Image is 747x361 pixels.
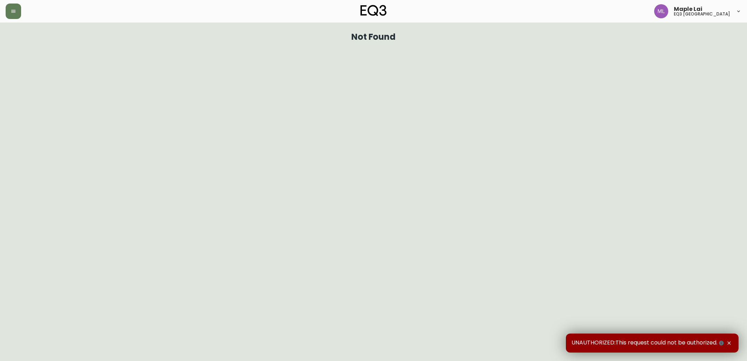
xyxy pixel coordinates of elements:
h1: Not Found [351,34,396,40]
span: UNAUTHORIZED:This request could not be authorized. [572,339,725,347]
h5: eq3 [GEOGRAPHIC_DATA] [674,12,730,16]
img: 61e28cffcf8cc9f4e300d877dd684943 [654,4,668,18]
span: Maple Lai [674,6,702,12]
img: logo [360,5,387,16]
